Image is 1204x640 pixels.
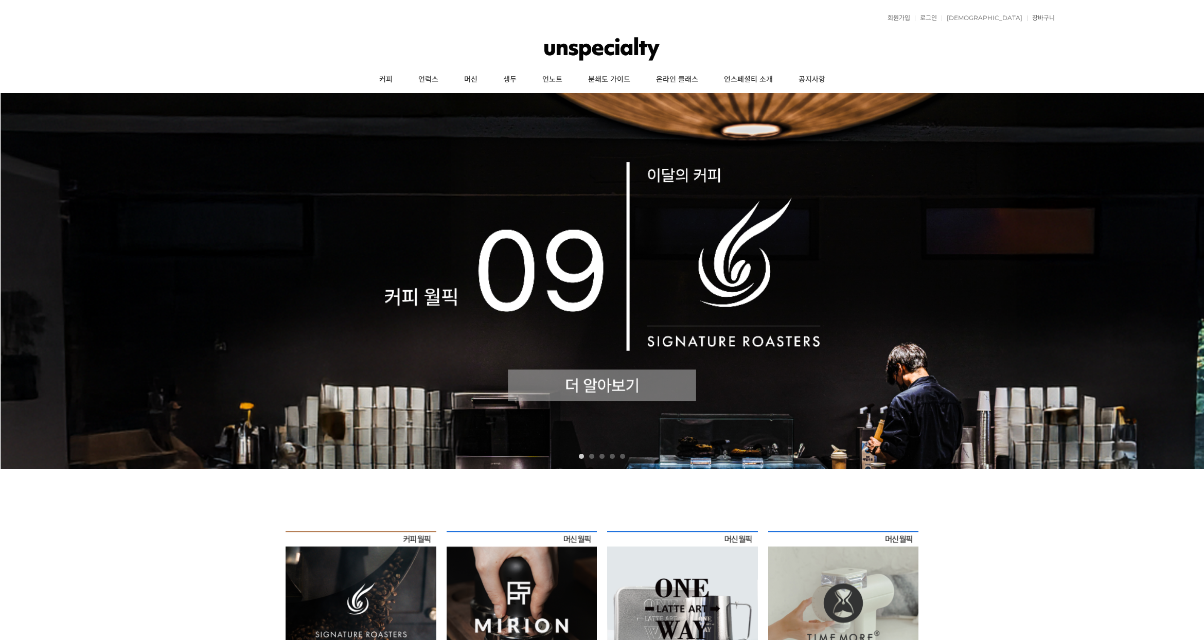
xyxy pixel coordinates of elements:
[882,15,910,21] a: 회원가입
[529,67,575,93] a: 언노트
[610,454,615,459] a: 4
[490,67,529,93] a: 생두
[575,67,643,93] a: 분쇄도 가이드
[1027,15,1055,21] a: 장바구니
[544,33,660,64] img: 언스페셜티 몰
[942,15,1022,21] a: [DEMOGRAPHIC_DATA]
[786,67,838,93] a: 공지사항
[599,454,605,459] a: 3
[366,67,405,93] a: 커피
[451,67,490,93] a: 머신
[579,454,584,459] a: 1
[915,15,937,21] a: 로그인
[620,454,625,459] a: 5
[643,67,711,93] a: 온라인 클래스
[405,67,451,93] a: 언럭스
[589,454,594,459] a: 2
[711,67,786,93] a: 언스페셜티 소개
